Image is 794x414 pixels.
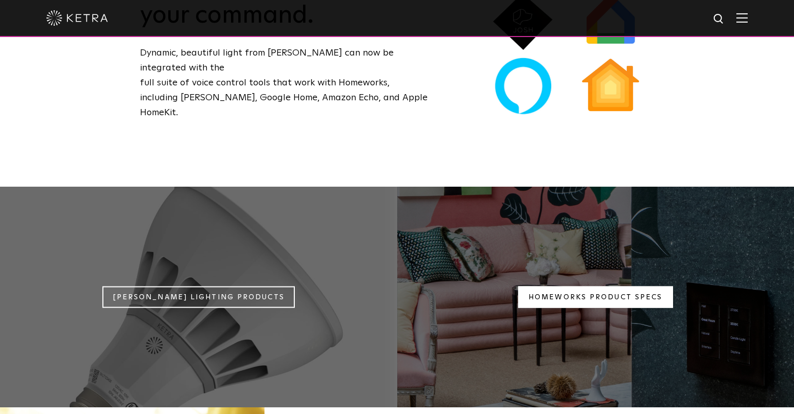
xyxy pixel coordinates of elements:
img: search icon [713,13,726,26]
a: Homeworks Product Specs [518,286,673,308]
img: AppleHome@2x [578,55,643,119]
img: AmazonAlexa@2x [491,55,555,119]
p: Dynamic, beautiful light from [PERSON_NAME] can now be integrated with the full suite of voice co... [140,46,428,120]
img: Hamburger%20Nav.svg [736,13,748,23]
img: ketra-logo-2019-white [46,10,108,26]
a: [PERSON_NAME] Lighting Products [102,286,295,308]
